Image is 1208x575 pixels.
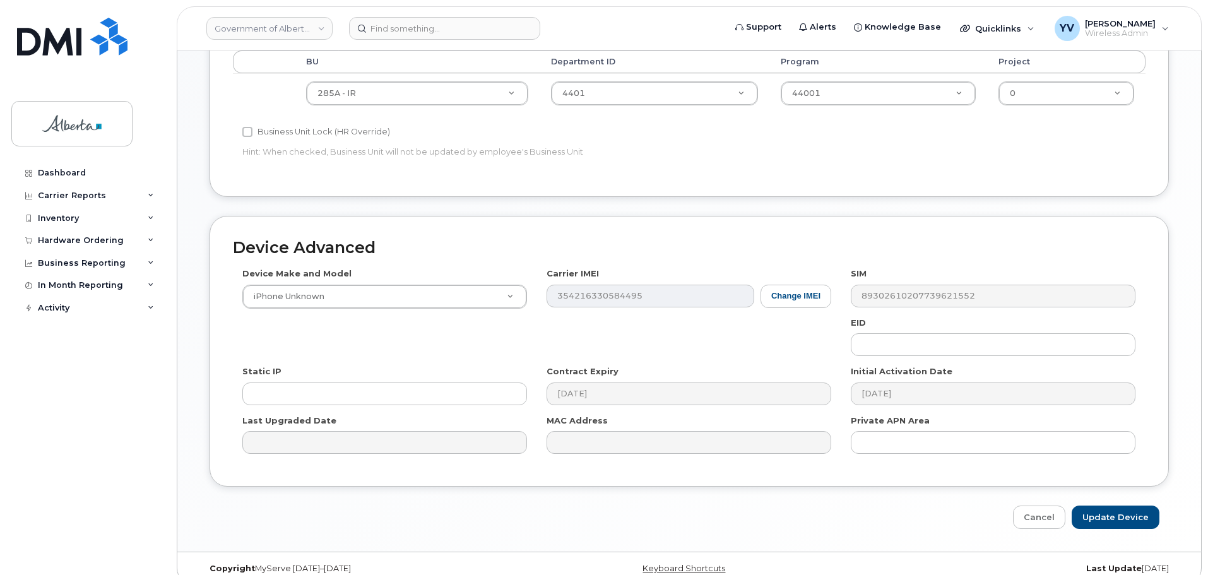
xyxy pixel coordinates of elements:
[642,564,725,573] a: Keyboard Shortcuts
[242,146,831,158] p: Hint: When checked, Business Unit will not be updated by employee's Business Unit
[349,17,540,40] input: Find something...
[987,50,1146,73] th: Project
[746,21,781,33] span: Support
[1085,28,1156,39] span: Wireless Admin
[552,82,757,105] a: 4401
[975,23,1021,33] span: Quicklinks
[242,365,281,377] label: Static IP
[242,415,336,427] label: Last Upgraded Date
[1046,16,1178,41] div: Yen Vong
[726,15,790,40] a: Support
[1086,564,1142,573] strong: Last Update
[761,285,831,308] button: Change IMEI
[547,365,619,377] label: Contract Expiry
[1085,18,1156,28] span: [PERSON_NAME]
[851,317,866,329] label: EID
[547,268,599,280] label: Carrier IMEI
[233,239,1146,257] h2: Device Advanced
[242,127,252,137] input: Business Unit Lock (HR Override)
[999,82,1134,105] a: 0
[243,285,526,308] a: iPhone Unknown
[200,564,526,574] div: MyServe [DATE]–[DATE]
[562,88,585,98] span: 4401
[851,365,952,377] label: Initial Activation Date
[790,15,845,40] a: Alerts
[242,124,390,139] label: Business Unit Lock (HR Override)
[540,50,769,73] th: Department ID
[1060,21,1074,36] span: YV
[810,21,836,33] span: Alerts
[1072,506,1159,529] input: Update Device
[852,564,1178,574] div: [DATE]
[845,15,950,40] a: Knowledge Base
[851,268,867,280] label: SIM
[851,415,930,427] label: Private APN Area
[317,88,356,98] span: 285A - IR
[792,88,820,98] span: 44001
[1013,506,1065,529] a: Cancel
[295,50,540,73] th: BU
[547,415,608,427] label: MAC Address
[242,268,352,280] label: Device Make and Model
[307,82,528,105] a: 285A - IR
[781,82,976,105] a: 44001
[246,291,324,302] span: iPhone Unknown
[206,17,333,40] a: Government of Alberta (GOA)
[210,564,255,573] strong: Copyright
[865,21,941,33] span: Knowledge Base
[1010,88,1016,98] span: 0
[769,50,988,73] th: Program
[951,16,1043,41] div: Quicklinks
